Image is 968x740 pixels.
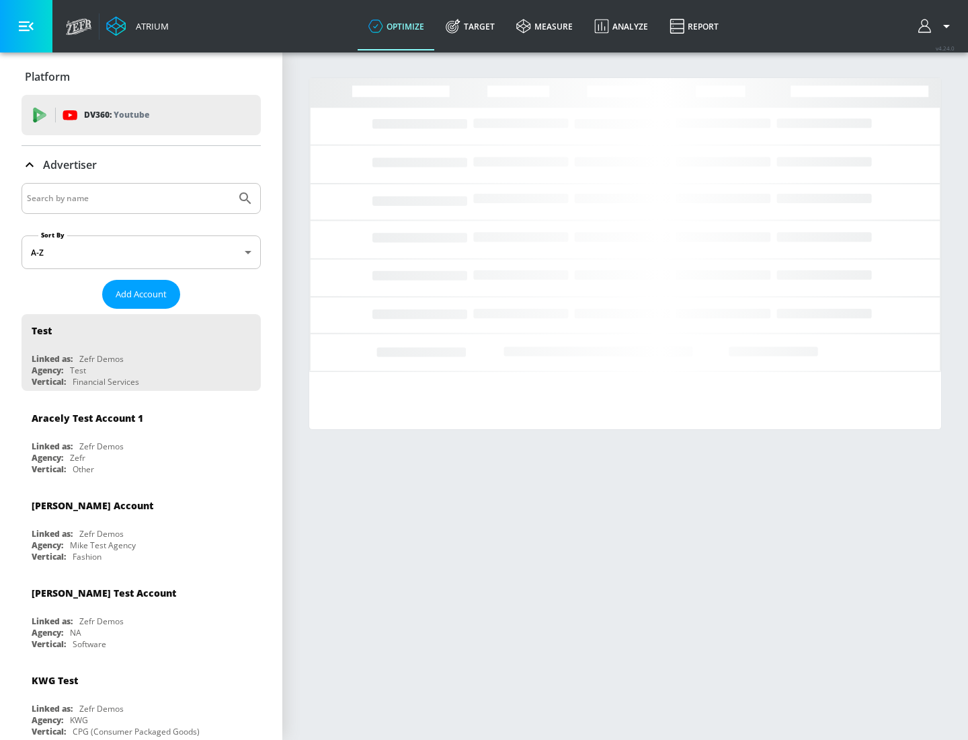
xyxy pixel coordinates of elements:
[73,726,200,737] div: CPG (Consumer Packaged Goods)
[70,452,85,464] div: Zefr
[25,69,70,84] p: Platform
[27,190,231,207] input: Search by name
[32,376,66,387] div: Vertical:
[84,108,149,122] p: DV360:
[358,2,435,50] a: optimize
[73,638,106,650] div: Software
[22,489,261,566] div: [PERSON_NAME] AccountLinked as:Zefr DemosAgency:Mike Test AgencyVertical:Fashion
[22,235,261,269] div: A-Z
[32,714,63,726] div: Agency:
[435,2,506,50] a: Target
[32,353,73,365] div: Linked as:
[32,540,63,551] div: Agency:
[73,464,94,475] div: Other
[79,441,124,452] div: Zefr Demos
[73,376,139,387] div: Financial Services
[22,58,261,96] div: Platform
[114,108,149,122] p: Youtube
[70,365,86,376] div: Test
[22,146,261,184] div: Advertiser
[32,528,73,540] div: Linked as:
[102,280,180,309] button: Add Account
[32,464,66,475] div: Vertical:
[32,441,73,452] div: Linked as:
[70,540,136,551] div: Mike Test Agency
[32,638,66,650] div: Vertical:
[32,703,73,714] div: Linked as:
[116,287,167,302] span: Add Account
[22,577,261,653] div: [PERSON_NAME] Test AccountLinked as:Zefr DemosAgency:NAVertical:Software
[32,726,66,737] div: Vertical:
[583,2,659,50] a: Analyze
[22,95,261,135] div: DV360: Youtube
[32,412,143,424] div: Aracely Test Account 1
[32,616,73,627] div: Linked as:
[32,674,78,687] div: KWG Test
[79,353,124,365] div: Zefr Demos
[32,324,52,337] div: Test
[22,314,261,391] div: TestLinked as:Zefr DemosAgency:TestVertical:Financial Services
[70,627,81,638] div: NA
[73,551,102,562] div: Fashion
[506,2,583,50] a: measure
[32,452,63,464] div: Agency:
[22,402,261,478] div: Aracely Test Account 1Linked as:Zefr DemosAgency:ZefrVertical:Other
[32,627,63,638] div: Agency:
[32,499,153,512] div: [PERSON_NAME] Account
[43,157,97,172] p: Advertiser
[936,44,955,52] span: v 4.24.0
[79,616,124,627] div: Zefr Demos
[106,16,169,36] a: Atrium
[70,714,88,726] div: KWG
[32,587,176,599] div: [PERSON_NAME] Test Account
[130,20,169,32] div: Atrium
[659,2,729,50] a: Report
[38,231,67,239] label: Sort By
[79,703,124,714] div: Zefr Demos
[79,528,124,540] div: Zefr Demos
[32,551,66,562] div: Vertical:
[32,365,63,376] div: Agency:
